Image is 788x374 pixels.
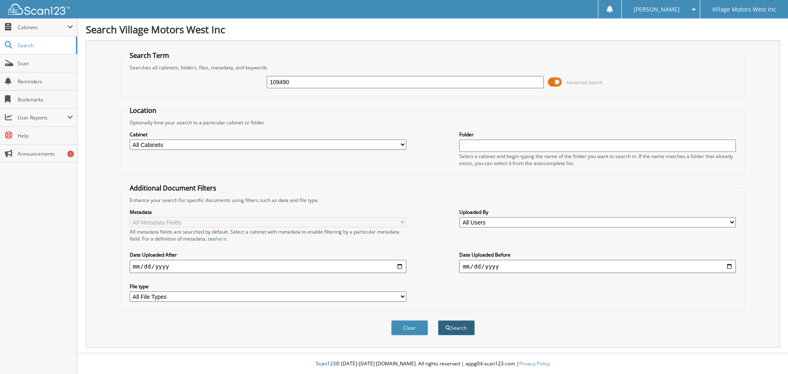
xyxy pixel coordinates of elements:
span: Cabinets [18,24,67,31]
span: Reminders [18,78,73,85]
div: All metadata fields are searched by default. Select a cabinet with metadata to enable filtering b... [130,228,406,242]
span: Search [18,42,72,49]
span: Bookmarks [18,96,73,103]
label: File type [130,283,406,290]
label: Cabinet [130,131,406,138]
span: Advanced Search [566,79,603,85]
span: Scan123 [316,360,336,367]
span: Scan [18,60,73,67]
a: here [216,235,227,242]
input: end [459,260,736,273]
label: Date Uploaded After [130,251,406,258]
div: Select a cabinet and begin typing the name of the folder you want to search in. If the name match... [459,153,736,167]
legend: Location [126,106,160,115]
div: 1 [67,151,74,157]
input: start [130,260,406,273]
div: Enhance your search for specific documents using filters such as date and file type. [126,197,740,204]
span: Announcements [18,150,73,157]
legend: Search Term [126,51,173,60]
span: Village Motors West Inc [712,7,776,12]
div: Searches all cabinets, folders, files, metadata, and keywords [126,64,740,71]
span: Help [18,132,73,139]
div: © [DATE]-[DATE] [DOMAIN_NAME]. All rights reserved | appg04-scan123-com | [78,354,788,374]
div: Optionally limit your search to a particular cabinet or folder [126,119,740,126]
button: Clear [391,320,428,335]
img: scan123-logo-white.svg [8,4,70,15]
label: Uploaded By [459,209,736,216]
button: Search [438,320,475,335]
h1: Search Village Motors West Inc [86,23,780,36]
label: Date Uploaded Before [459,251,736,258]
legend: Additional Document Filters [126,184,220,193]
a: Privacy Policy [519,360,550,367]
label: Metadata [130,209,406,216]
span: User Reports [18,114,67,121]
span: [PERSON_NAME] [634,7,680,12]
label: Folder [459,131,736,138]
iframe: Chat Widget [747,335,788,374]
